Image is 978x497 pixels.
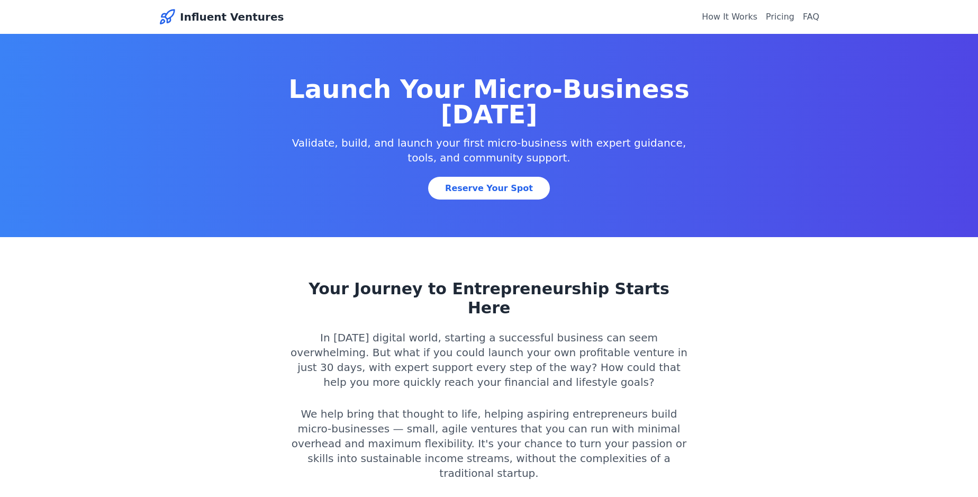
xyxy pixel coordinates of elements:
[803,12,819,22] a: FAQ
[286,135,692,165] p: Validate, build, and launch your first micro-business with expert guidance, tools, and community ...
[180,10,284,24] span: Influent Ventures
[286,279,692,318] h2: Your Journey to Entrepreneurship Starts Here
[766,12,794,22] a: Pricing
[428,177,550,200] a: Reserve Your Spot
[286,330,692,390] p: In [DATE] digital world, starting a successful business can seem overwhelming. But what if you co...
[702,12,757,22] a: How It Works
[286,76,692,127] h1: Launch Your Micro-Business [DATE]
[286,406,692,481] p: We help bring that thought to life, helping aspiring entrepreneurs build micro-businesses — small...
